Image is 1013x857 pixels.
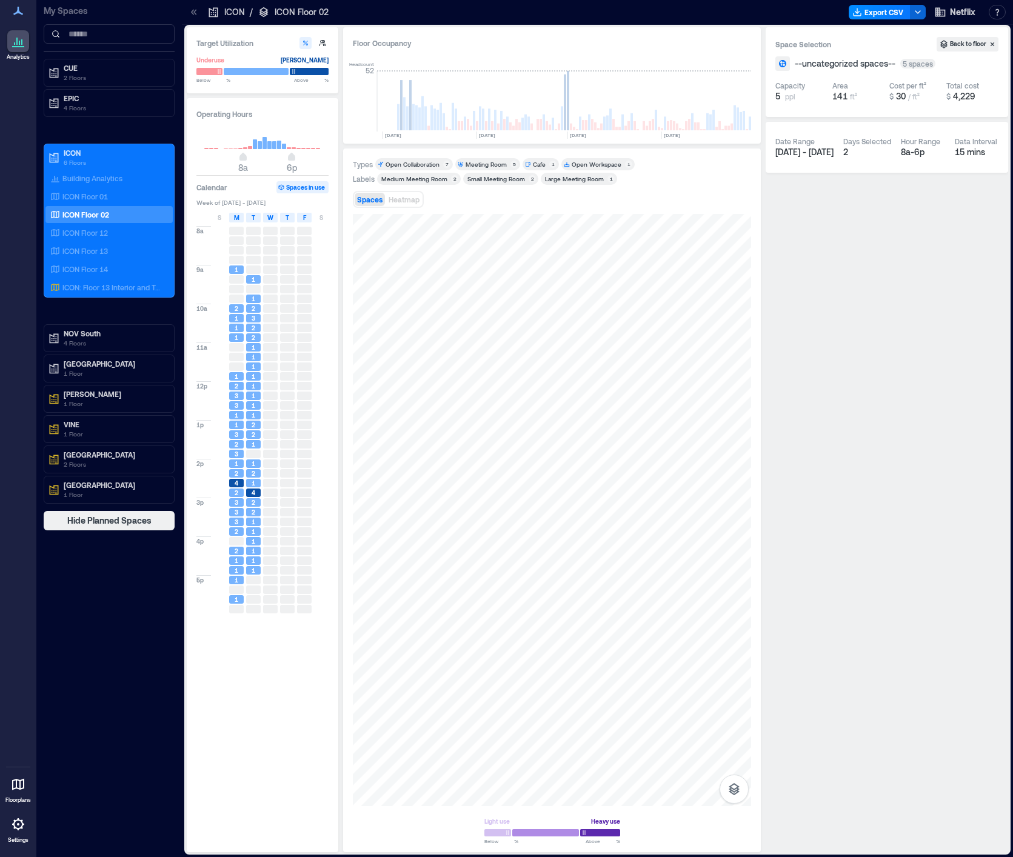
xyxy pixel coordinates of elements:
span: 1 [235,459,238,468]
div: 2 [843,146,891,158]
span: 12p [196,382,207,390]
p: My Spaces [44,5,175,17]
p: [GEOGRAPHIC_DATA] [64,359,165,368]
span: 3 [235,450,238,458]
div: Small Meeting Room [467,175,525,183]
p: 1 Floor [64,399,165,408]
span: 1 [252,362,255,371]
p: 2 Floors [64,459,165,469]
div: 8a - 6p [901,146,945,158]
span: 8a [238,162,248,173]
span: 2 [252,324,255,332]
span: 1 [252,547,255,555]
div: Labels [353,174,375,184]
span: 5 [775,90,780,102]
span: 4 [252,489,255,497]
span: 2 [252,421,255,429]
span: 1 [235,265,238,274]
span: 8a [196,227,204,235]
span: T [252,213,255,222]
span: W [267,213,273,222]
span: Heatmap [389,195,420,204]
p: Settings [8,836,28,844]
p: 1 Floor [64,490,165,499]
span: 2 [252,469,255,478]
div: 5 [510,161,518,168]
div: Hour Range [901,136,940,146]
h3: Target Utilization [196,37,329,49]
a: Floorplans [2,770,35,807]
button: Back to floor [937,37,998,52]
span: 1 [252,440,255,449]
span: 5p [196,576,204,584]
span: 2 [252,430,255,439]
span: 9a [196,265,204,274]
span: 1 [252,295,255,303]
span: 1 [252,479,255,487]
span: 1 [252,353,255,361]
span: S [218,213,221,222]
p: Floorplans [5,796,31,804]
text: [DATE] [664,132,680,138]
span: ppl [785,92,795,101]
span: 141 [832,91,848,101]
p: Building Analytics [62,173,122,183]
h3: Calendar [196,181,227,193]
p: 1 Floor [64,429,165,439]
p: NOV South [64,328,165,338]
span: 1 [252,392,255,400]
span: 3 [235,401,238,410]
button: Spaces [355,193,385,206]
span: 1 [252,527,255,536]
p: VINE [64,419,165,429]
span: / ft² [908,92,920,101]
p: ICON Floor 14 [62,264,108,274]
p: ICON Floor 02 [62,210,109,219]
span: 1 [252,537,255,545]
span: 2 [235,469,238,478]
h3: Space Selection [775,38,937,50]
div: Medium Meeting Room [381,175,447,183]
span: 1 [252,566,255,575]
div: Meeting Room [466,160,507,168]
button: Netflix [931,2,979,22]
div: Types [353,159,373,169]
p: ICON: Floor 13 Interior and Terrace Combined [62,282,163,292]
p: 4 Floors [64,338,165,348]
span: 2 [235,382,238,390]
p: CUE [64,63,165,73]
h3: Operating Hours [196,108,329,120]
div: 2 [451,175,458,182]
span: 2p [196,459,204,468]
text: [DATE] [570,132,586,138]
p: ICON [224,6,245,18]
span: 2 [235,489,238,497]
div: Date Range [775,136,815,146]
p: 1 Floor [64,368,165,378]
p: ICON Floor 13 [62,246,108,256]
span: 3 [235,498,238,507]
div: 5 spaces [900,59,935,68]
span: --uncategorized spaces-- [795,58,895,70]
p: 6 Floors [64,158,165,167]
span: T [286,213,289,222]
span: 2 [252,304,255,313]
span: 10a [196,304,207,313]
p: ICON Floor 01 [62,192,108,201]
button: Spaces in use [276,181,329,193]
span: M [234,213,239,222]
span: 2 [235,440,238,449]
span: 1 [252,459,255,468]
span: 3 [235,518,238,526]
span: 4 [235,479,238,487]
button: Heatmap [386,193,422,206]
p: ICON Floor 02 [275,6,329,18]
span: 3 [235,392,238,400]
span: 2 [252,498,255,507]
p: [GEOGRAPHIC_DATA] [64,450,165,459]
p: [GEOGRAPHIC_DATA] [64,480,165,490]
span: Week of [DATE] - [DATE] [196,198,329,207]
span: 1 [235,314,238,322]
p: ICON Floor 12 [62,228,108,238]
a: Analytics [3,27,33,64]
